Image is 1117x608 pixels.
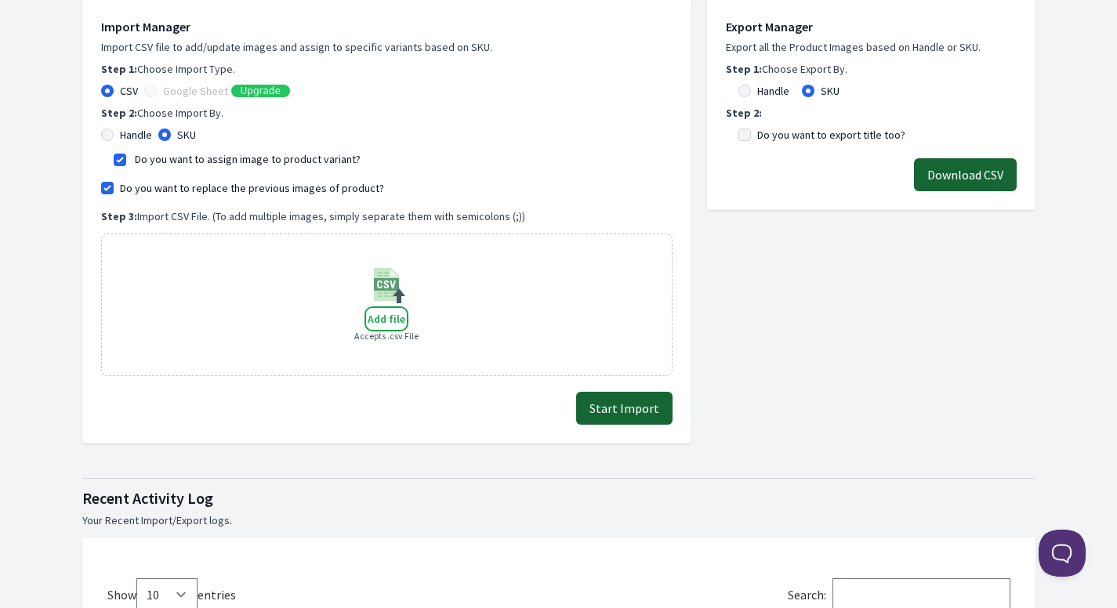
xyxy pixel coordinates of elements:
p: Import CSV file to add/update images and assign to specific variants based on SKU. [101,39,673,55]
label: Do you want to export title too? [757,127,905,143]
b: Step 2: [101,106,137,120]
h1: Export Manager [726,17,1017,36]
label: SKU [177,127,196,143]
b: Step 1: [101,62,137,76]
button: Download CSV [914,158,1017,191]
h1: Import Manager [101,17,673,36]
iframe: Toggle Customer Support [1039,530,1086,577]
p: Choose Import By. [101,105,673,121]
label: Handle [757,83,789,99]
p: Import CSV File. (To add multiple images, simply separate them with semicolons (;)) [101,208,673,224]
span: Upgrade [241,85,281,97]
b: Step 3: [101,209,137,223]
label: Do you want to replace the previous images of product? [120,180,384,196]
b: Step 1: [726,62,762,76]
label: Do you want to assign image to product variant? [135,152,361,166]
label: CSV [120,83,138,99]
b: Step 2: [726,106,762,120]
p: Choose Import Type. [101,61,673,77]
label: Handle [120,127,152,143]
p: Choose Export By. [726,61,1017,77]
label: SKU [821,83,840,99]
h1: Recent Activity Log [82,487,1035,509]
button: Start Import [576,392,673,425]
label: Show entries [107,587,236,603]
p: Export all the Product Images based on Handle or SKU. [726,39,1017,55]
p: Your Recent Import/Export logs. [82,512,1035,528]
label: Search: [788,587,1010,603]
p: Accepts .csv File [354,328,419,344]
span: Add file [368,312,405,326]
label: Google Sheet [163,83,228,99]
